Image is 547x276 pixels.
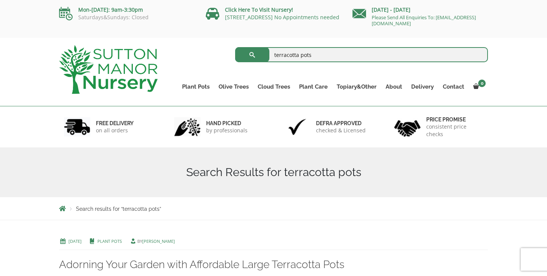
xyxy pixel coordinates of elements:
p: by professionals [206,127,248,134]
h6: Price promise [426,116,483,123]
input: Search... [235,47,488,62]
a: [PERSON_NAME] [142,238,175,244]
a: Plant Pots [97,238,122,244]
a: 0 [469,81,488,92]
p: consistent price checks [426,123,483,138]
img: 1.jpg [64,117,90,136]
p: on all orders [96,127,134,134]
a: Delivery [407,81,438,92]
p: Saturdays&Sundays: Closed [59,14,194,20]
a: Click Here To Visit Nursery! [225,6,293,13]
p: Mon-[DATE]: 9am-3:30pm [59,5,194,14]
a: Contact [438,81,469,92]
p: [DATE] - [DATE] [353,5,488,14]
a: Olive Trees [214,81,253,92]
p: checked & Licensed [316,127,366,134]
a: [STREET_ADDRESS] No Appointments needed [225,14,339,21]
h6: FREE DELIVERY [96,120,134,127]
a: Adorning Your Garden with Affordable Large Terracotta Pots [59,258,344,271]
img: 2.jpg [174,117,201,136]
h6: Defra approved [316,120,366,127]
a: Plant Pots [178,81,214,92]
span: by [129,238,175,244]
a: Topiary&Other [332,81,381,92]
img: logo [59,45,158,94]
h1: Search Results for terracotta pots [59,166,488,179]
a: Cloud Trees [253,81,295,92]
a: Plant Care [295,81,332,92]
a: [DATE] [68,238,82,244]
img: 4.jpg [394,115,421,138]
h6: hand picked [206,120,248,127]
span: Search results for “terracotta pots” [76,206,161,212]
span: 0 [478,80,486,87]
a: About [381,81,407,92]
a: Please Send All Enquiries To: [EMAIL_ADDRESS][DOMAIN_NAME] [372,14,476,27]
img: 3.jpg [284,117,310,136]
nav: Breadcrumbs [59,205,488,212]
